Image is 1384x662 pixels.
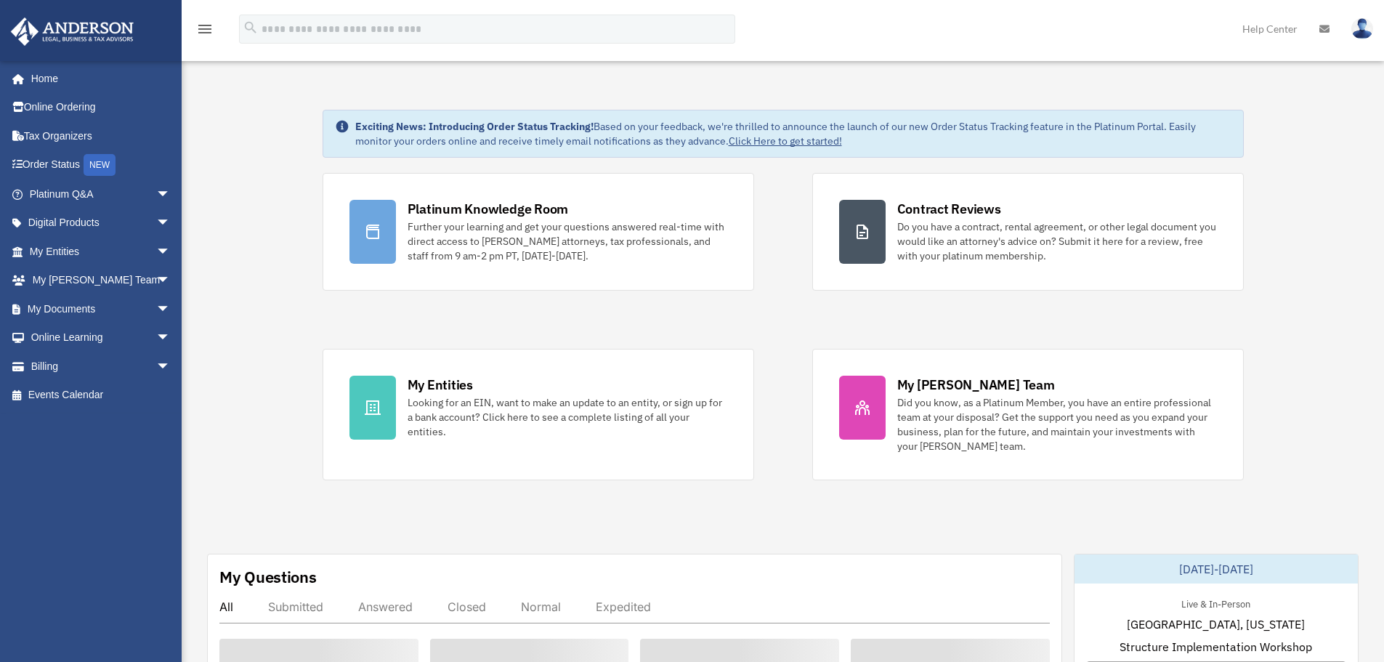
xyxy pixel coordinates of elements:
div: Submitted [268,600,323,614]
div: My [PERSON_NAME] Team [897,376,1055,394]
span: arrow_drop_down [156,237,185,267]
img: Anderson Advisors Platinum Portal [7,17,138,46]
span: arrow_drop_down [156,179,185,209]
div: NEW [84,154,116,176]
div: My Questions [219,566,317,588]
div: Contract Reviews [897,200,1001,218]
a: Tax Organizers [10,121,193,150]
a: Platinum Q&Aarrow_drop_down [10,179,193,209]
div: Live & In-Person [1170,595,1262,610]
div: My Entities [408,376,473,394]
div: Did you know, as a Platinum Member, you have an entire professional team at your disposal? Get th... [897,395,1217,453]
div: Do you have a contract, rental agreement, or other legal document you would like an attorney's ad... [897,219,1217,263]
div: Expedited [596,600,651,614]
a: Events Calendar [10,381,193,410]
img: User Pic [1351,18,1373,39]
span: arrow_drop_down [156,209,185,238]
div: Further your learning and get your questions answered real-time with direct access to [PERSON_NAM... [408,219,727,263]
div: Closed [448,600,486,614]
span: arrow_drop_down [156,352,185,382]
a: Order StatusNEW [10,150,193,180]
a: menu [196,25,214,38]
i: search [243,20,259,36]
a: My Entitiesarrow_drop_down [10,237,193,266]
div: Normal [521,600,561,614]
div: Looking for an EIN, want to make an update to an entity, or sign up for a bank account? Click her... [408,395,727,439]
a: My [PERSON_NAME] Teamarrow_drop_down [10,266,193,295]
a: Billingarrow_drop_down [10,352,193,381]
span: [GEOGRAPHIC_DATA], [US_STATE] [1127,615,1305,633]
span: arrow_drop_down [156,266,185,296]
div: All [219,600,233,614]
span: Structure Implementation Workshop [1120,638,1312,655]
a: My Entities Looking for an EIN, want to make an update to an entity, or sign up for a bank accoun... [323,349,754,480]
div: [DATE]-[DATE] [1075,554,1358,584]
div: Based on your feedback, we're thrilled to announce the launch of our new Order Status Tracking fe... [355,119,1231,148]
div: Answered [358,600,413,614]
a: Platinum Knowledge Room Further your learning and get your questions answered real-time with dire... [323,173,754,291]
a: Contract Reviews Do you have a contract, rental agreement, or other legal document you would like... [812,173,1244,291]
i: menu [196,20,214,38]
a: My Documentsarrow_drop_down [10,294,193,323]
strong: Exciting News: Introducing Order Status Tracking! [355,120,594,133]
span: arrow_drop_down [156,294,185,324]
a: Digital Productsarrow_drop_down [10,209,193,238]
div: Platinum Knowledge Room [408,200,569,218]
a: Online Ordering [10,93,193,122]
a: My [PERSON_NAME] Team Did you know, as a Platinum Member, you have an entire professional team at... [812,349,1244,480]
a: Home [10,64,185,93]
span: arrow_drop_down [156,323,185,353]
a: Click Here to get started! [729,134,842,148]
a: Online Learningarrow_drop_down [10,323,193,352]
